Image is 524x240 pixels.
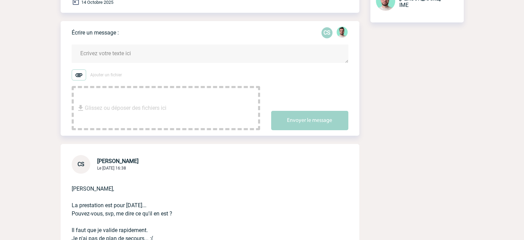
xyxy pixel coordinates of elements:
[97,158,138,164] span: [PERSON_NAME]
[399,2,409,8] span: IME
[337,27,348,38] img: 121547-2.png
[321,27,332,38] p: CS
[90,73,122,77] span: Ajouter un fichier
[76,104,85,112] img: file_download.svg
[321,27,332,38] div: Cécile SCHUCK
[97,166,126,171] span: Le [DATE] 16:38
[72,29,119,36] p: Écrire un message :
[85,91,166,125] span: Glissez ou déposer des fichiers ici
[337,27,348,39] div: Benjamin ROLAND
[78,161,84,167] span: CS
[271,111,348,130] button: Envoyer le message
